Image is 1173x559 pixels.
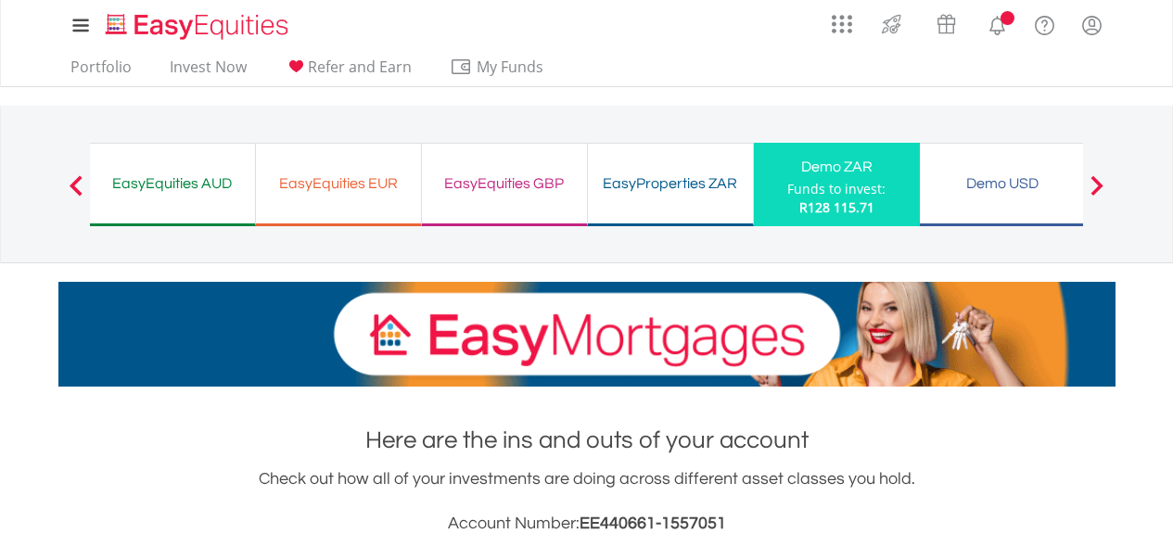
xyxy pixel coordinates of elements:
img: vouchers-v2.svg [931,9,962,39]
span: R128 115.71 [799,198,874,216]
a: Home page [98,5,296,42]
span: EE440661-1557051 [580,515,726,532]
div: EasyEquities AUD [101,171,244,197]
img: thrive-v2.svg [876,9,907,39]
h1: Here are the ins and outs of your account [58,424,1116,457]
button: Next [1078,184,1116,203]
div: Demo USD [931,171,1074,197]
a: Invest Now [162,57,254,86]
div: Funds to invest: [787,180,886,198]
div: EasyEquities GBP [433,171,576,197]
div: Demo ZAR [765,154,909,180]
button: Previous [57,184,95,203]
span: Refer and Earn [308,57,412,77]
a: AppsGrid [820,5,864,34]
a: FAQ's and Support [1021,5,1068,42]
div: EasyProperties ZAR [599,171,742,197]
div: EasyEquities EUR [267,171,410,197]
div: Check out how all of your investments are doing across different asset classes you hold. [58,466,1116,537]
img: grid-menu-icon.svg [832,14,852,34]
img: EasyEquities_Logo.png [102,11,296,42]
a: My Profile [1068,5,1116,45]
a: Vouchers [919,5,974,39]
a: Portfolio [63,57,139,86]
a: Refer and Earn [277,57,419,86]
img: EasyMortage Promotion Banner [58,282,1116,387]
span: My Funds [450,55,571,79]
h3: Account Number: [58,511,1116,537]
a: Notifications [974,5,1021,42]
